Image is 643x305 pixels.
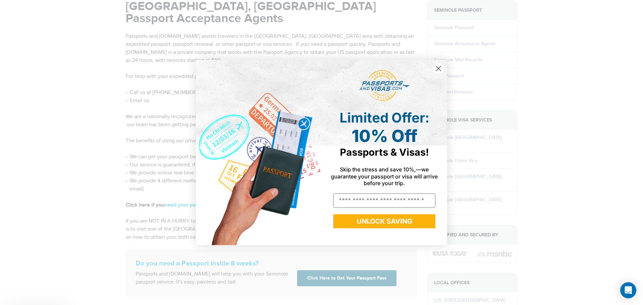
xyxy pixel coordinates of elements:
[331,166,438,186] span: Skip the stress and save 10%,—we guarantee your passport or visa will arrive before your trip.
[340,146,429,158] span: Passports & Visas!
[340,109,429,126] span: Limited Offer:
[620,282,636,298] div: Open Intercom Messenger
[359,70,410,101] img: passports and visas
[352,126,417,146] span: 10% Off
[433,63,444,74] button: Close dialog
[333,214,435,228] button: UNLOCK SAVING
[196,60,321,245] img: de9cda0d-0715-46ca-9a25-073762a91ba7.png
